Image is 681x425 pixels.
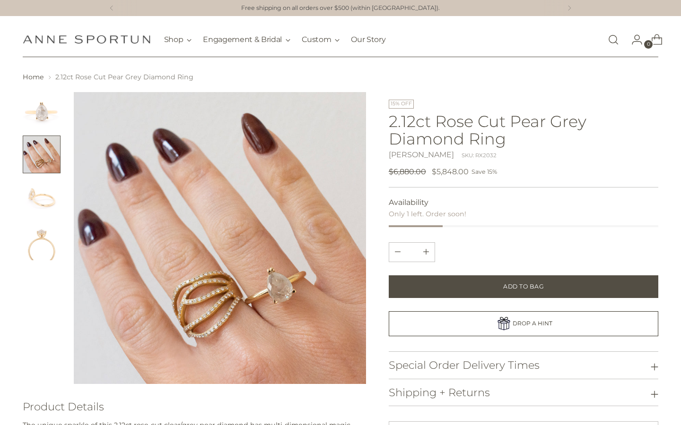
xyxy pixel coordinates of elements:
h1: 2.12ct Rose Cut Pear Grey Diamond Ring [389,112,659,147]
nav: breadcrumbs [23,72,659,82]
button: Subtract product quantity [418,243,435,262]
h3: Special Order Delivery Times [389,359,540,371]
input: Product quantity [401,243,423,262]
a: Open search modal [604,30,623,49]
a: Open cart modal [644,30,663,49]
img: 2.12ct Rose Cut Pear Grey Diamond Ring - Anne Sportun Fine Jewellery [74,92,367,384]
a: DROP A HINT [389,311,659,336]
button: Change image to image 1 [23,92,61,130]
span: DROP A HINT [513,320,552,327]
a: [PERSON_NAME] [389,150,454,159]
a: Home [23,73,44,81]
img: 2.12ct Rose Cut Pear Grey Diamond Ring - Anne Sportun Fine Jewellery [23,222,61,260]
span: Availability [389,197,428,208]
button: Change image to image 4 [23,222,61,260]
span: Only 1 left. Order soon! [389,210,466,218]
h3: Product Details [23,401,367,413]
s: $6,880.00 [389,166,426,178]
button: Change image to image 3 [23,179,61,217]
button: Add to Bag [389,275,659,298]
button: Shipping + Returns [389,379,659,406]
button: Add product quantity [389,243,406,262]
span: 0 [644,40,653,49]
img: 2.12ct Rose Cut Pear Grey Diamond Ring - Anne Sportun Fine Jewellery [23,92,61,130]
a: Our Story [351,29,385,50]
a: Anne Sportun Fine Jewellery [23,35,150,44]
div: SKU: RX2032 [462,152,497,160]
button: Change image to image 2 [23,136,61,173]
button: Shop [164,29,192,50]
a: Go to the account page [624,30,643,49]
button: Engagement & Bridal [203,29,290,50]
img: 2.12ct Rose Cut Pear Grey Diamond Ring - Anne Sportun Fine Jewellery [23,179,61,217]
span: $5,848.00 [432,166,469,178]
button: Special Order Delivery Times [389,352,659,379]
span: 2.12ct Rose Cut Pear Grey Diamond Ring [55,73,193,81]
button: Custom [302,29,340,50]
span: Add to Bag [503,282,544,291]
span: Save 15% [471,166,497,177]
h3: Shipping + Returns [389,387,490,399]
p: Free shipping on all orders over $500 (within [GEOGRAPHIC_DATA]). [241,4,440,13]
